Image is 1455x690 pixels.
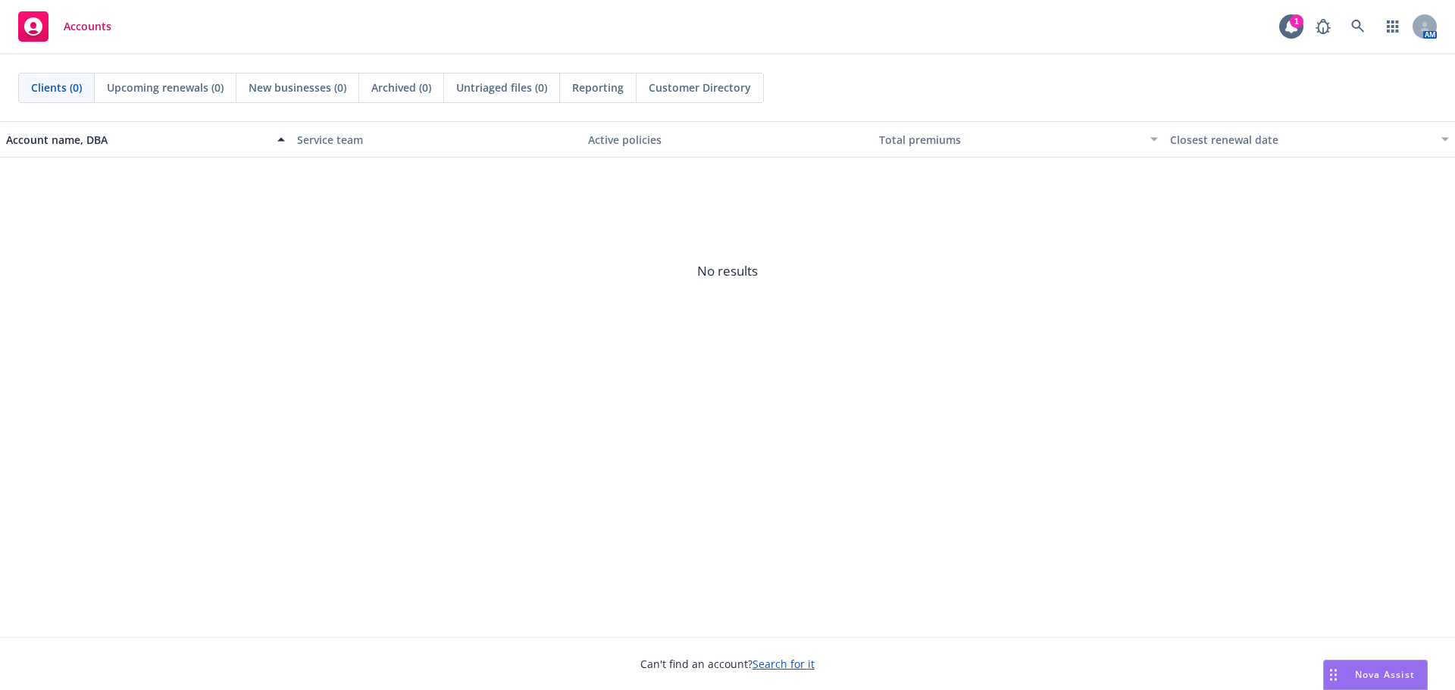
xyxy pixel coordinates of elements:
span: Can't find an account? [640,656,815,672]
span: Accounts [64,20,111,33]
span: Archived (0) [371,80,431,95]
button: Active policies [582,121,873,158]
span: Customer Directory [649,80,751,95]
span: Upcoming renewals (0) [107,80,224,95]
button: Service team [291,121,582,158]
span: New businesses (0) [249,80,346,95]
div: Service team [297,132,576,148]
a: Search [1343,11,1373,42]
span: Untriaged files (0) [456,80,547,95]
button: Closest renewal date [1164,121,1455,158]
a: Switch app [1378,11,1408,42]
a: Search for it [753,657,815,671]
button: Total premiums [873,121,1164,158]
div: Account name, DBA [6,132,268,148]
span: Nova Assist [1355,668,1415,681]
span: Reporting [572,80,624,95]
a: Report a Bug [1308,11,1338,42]
button: Nova Assist [1323,660,1428,690]
div: Closest renewal date [1170,132,1432,148]
a: Accounts [12,5,117,48]
div: Total premiums [879,132,1141,148]
div: Drag to move [1324,660,1343,689]
span: Clients (0) [31,80,82,95]
div: Active policies [588,132,867,148]
div: 1 [1290,14,1303,28]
